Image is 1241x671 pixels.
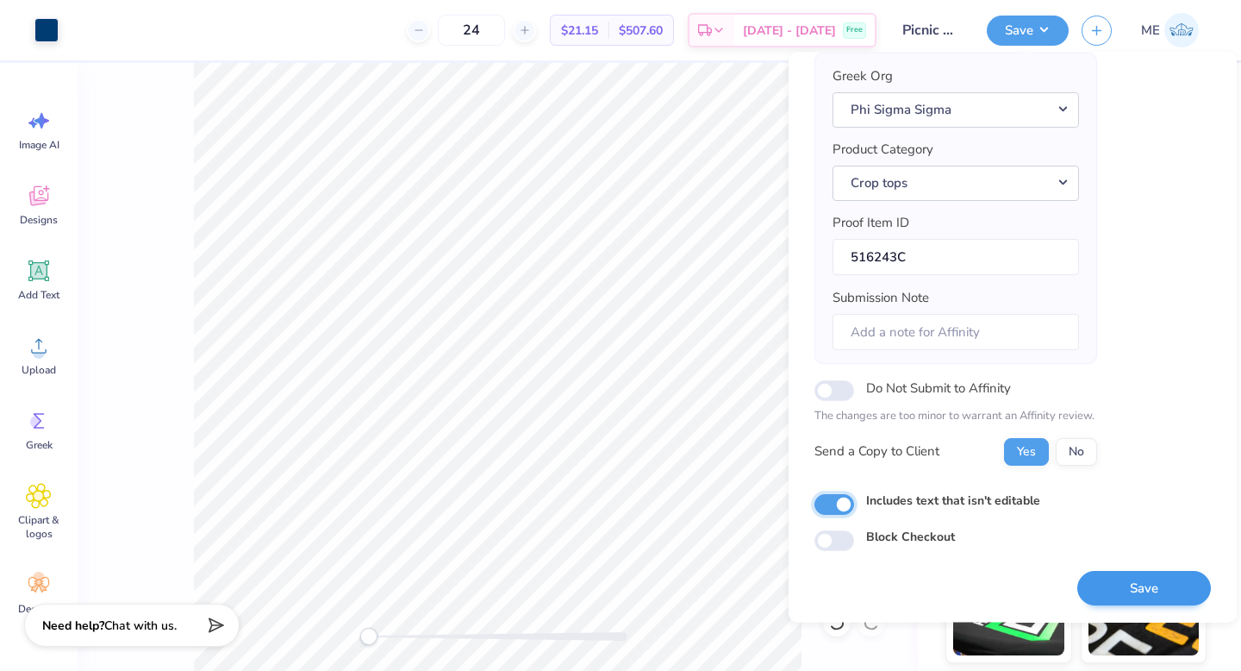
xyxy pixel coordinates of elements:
button: Yes [1004,438,1049,466]
span: ME [1141,21,1160,41]
label: Do Not Submit to Affinity [866,378,1011,400]
p: The changes are too minor to warrant an Affinity review. [814,409,1097,426]
span: Upload [22,363,56,377]
input: – – [438,15,505,46]
span: Free [846,24,863,36]
button: Phi Sigma Sigma [833,92,1079,128]
img: Maria Espena [1164,13,1199,47]
label: Block Checkout [866,528,955,546]
span: Designs [20,213,58,227]
label: Submission Note [833,289,929,309]
button: Save [987,16,1069,46]
input: Add a note for Affinity [833,314,1079,351]
label: Proof Item ID [833,214,909,234]
label: Product Category [833,141,933,160]
button: Crop tops [833,166,1079,201]
a: ME [1133,13,1207,47]
span: Add Text [18,288,59,302]
span: [DATE] - [DATE] [743,22,836,40]
label: Greek Org [833,67,893,87]
span: Image AI [19,138,59,152]
span: Clipart & logos [10,513,67,541]
div: Send a Copy to Client [814,442,939,462]
strong: Need help? [42,618,104,634]
label: Includes text that isn't editable [866,492,1040,510]
button: Save [1077,571,1211,606]
span: $21.15 [561,22,598,40]
button: No [1056,438,1097,466]
span: Decorate [18,602,59,616]
input: Untitled Design [889,13,974,47]
span: Chat with us. [104,618,177,634]
div: Accessibility label [360,628,377,645]
span: $507.60 [619,22,663,40]
span: Greek [26,438,53,452]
